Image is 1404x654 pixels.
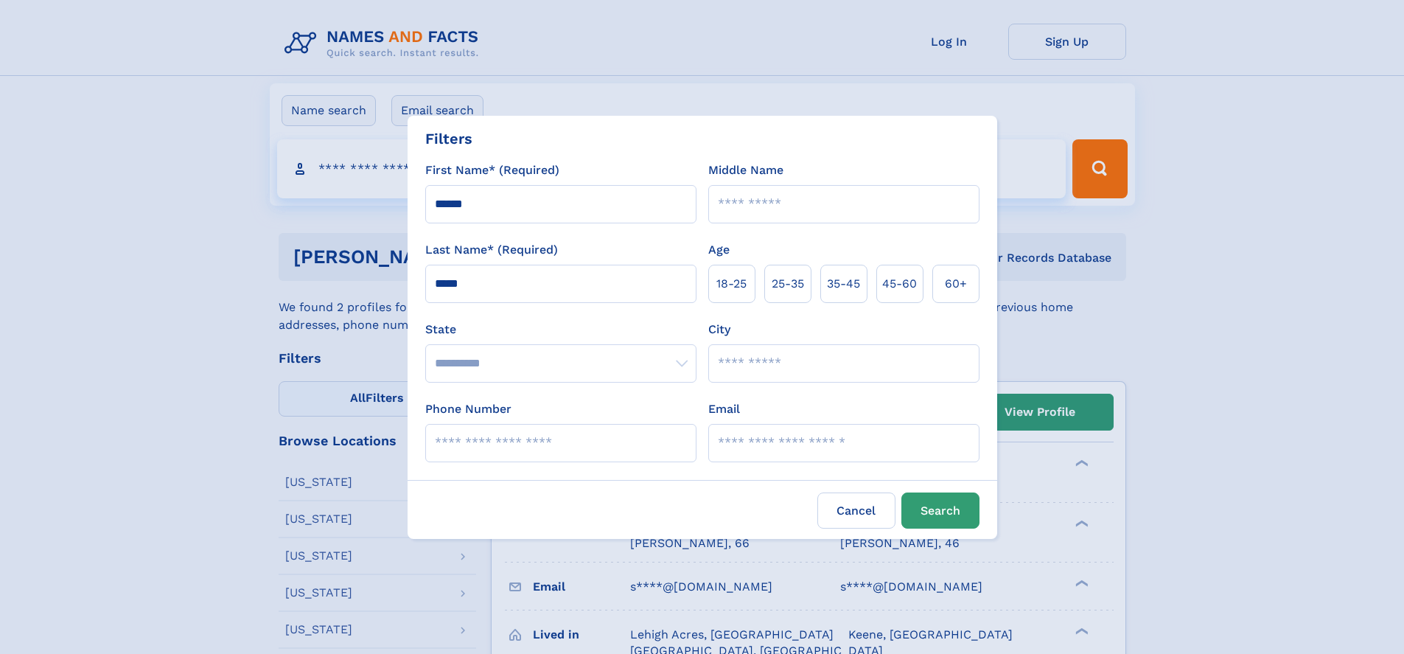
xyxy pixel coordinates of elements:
[945,275,967,293] span: 60+
[425,400,511,418] label: Phone Number
[425,241,558,259] label: Last Name* (Required)
[425,128,472,150] div: Filters
[708,400,740,418] label: Email
[882,275,917,293] span: 45‑60
[425,161,559,179] label: First Name* (Required)
[817,493,895,529] label: Cancel
[708,321,730,338] label: City
[708,161,783,179] label: Middle Name
[901,493,979,529] button: Search
[716,275,747,293] span: 18‑25
[708,241,730,259] label: Age
[827,275,860,293] span: 35‑45
[772,275,804,293] span: 25‑35
[425,321,696,338] label: State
